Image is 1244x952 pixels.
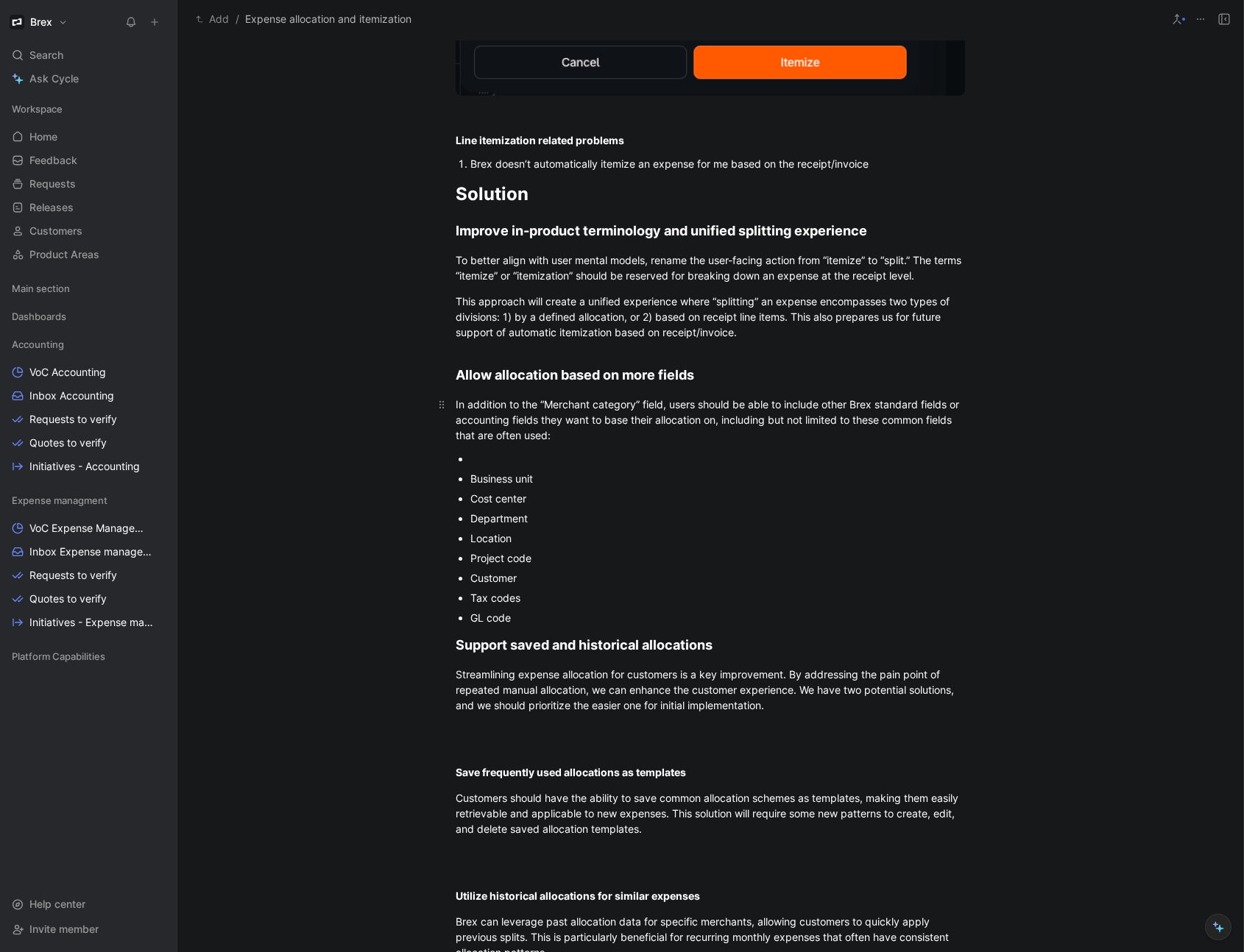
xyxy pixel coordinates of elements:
[6,12,71,32] button: BrexBrex
[6,489,171,633] div: Expense managmentVoC Expense ManagementInbox Expense managementRequests to verifyQuotes to verify...
[12,493,107,508] span: Expense managment
[6,126,171,148] a: Home
[456,398,962,441] span: In addition to the “Merchant category” field, users should be able to include other Brex standard...
[6,893,171,915] div: Help center
[456,668,957,711] span: Streamlining expense allocation for customers is a key improvement. By addressing the pain point ...
[6,68,171,90] a: Ask Cycle
[29,615,154,630] span: Initiatives - Expense management
[29,224,82,238] span: Customers
[6,541,171,563] a: Inbox Expense management
[29,898,85,910] span: Help center
[236,10,239,28] span: /
[29,247,99,262] span: Product Areas
[6,173,171,195] a: Requests
[29,459,140,474] span: Initiatives - Accounting
[29,153,77,168] span: Feedback
[470,552,531,564] span: Project code
[470,472,533,485] span: Business unit
[456,295,953,338] span: This approach will create a unified experience where “splitting” an expense encompasses two types...
[6,333,171,355] div: Accounting
[29,129,57,144] span: Home
[12,337,64,352] span: Accounting
[6,918,171,940] div: Invite member
[6,611,171,633] a: Initiatives - Expense management
[12,649,105,664] span: Platform Capabilities
[6,432,171,454] a: Quotes to verify
[29,46,63,64] span: Search
[470,572,517,584] span: Customer
[456,183,529,205] span: Solution
[29,568,117,583] span: Requests to verify
[30,15,52,29] h1: Brex
[12,102,63,116] span: Workspace
[6,333,171,477] div: AccountingVoC AccountingInbox AccountingRequests to verifyQuotes to verifyInitiatives - Accounting
[456,134,624,146] span: Line itemization related problems
[29,177,76,191] span: Requests
[29,412,117,427] span: Requests to verify
[470,532,512,544] span: Location
[456,792,961,835] span: Customers should have the ability to save common allocation schemes as templates, making them eas...
[6,645,171,667] div: Platform Capabilities
[6,489,171,511] div: Expense managment
[6,588,171,610] a: Quotes to verify
[456,367,694,383] span: Allow allocation based on more fields
[6,277,171,304] div: Main section
[470,592,520,604] span: Tax codes
[470,611,511,624] span: GL code
[6,98,171,120] div: Workspace
[29,70,79,88] span: Ask Cycle
[12,281,70,296] span: Main section
[470,512,528,525] span: Department
[6,645,171,672] div: Platform Capabilities
[6,408,171,430] a: Requests to verify
[12,309,66,324] span: Dashboards
[6,564,171,586] a: Requests to verify
[456,889,700,902] span: Utilize historical allocations for similar expenses
[29,200,74,215] span: Releases
[6,361,171,383] a: VoC Accounting
[470,157,869,170] span: Brex doesn’t automatically itemize an expense for me based on the receipt/invoice
[6,220,171,242] a: Customers
[192,10,233,28] button: Add
[6,455,171,477] a: Initiatives - Accounting
[456,637,713,653] span: Support saved and historical allocations
[456,254,964,282] span: To better align with user mental models, rename the user-facing action from “itemize” to “split.”...
[6,305,171,327] div: Dashboards
[29,521,151,536] span: VoC Expense Management
[470,492,526,505] span: Cost center
[29,592,107,606] span: Quotes to verify
[29,544,152,559] span: Inbox Expense management
[29,388,114,403] span: Inbox Accounting
[10,15,24,29] img: Brex
[456,223,867,238] span: Improve in-product terminology and unified splitting experience
[29,436,107,450] span: Quotes to verify
[6,277,171,299] div: Main section
[29,365,106,380] span: VoC Accounting
[6,44,171,66] div: Search
[6,196,171,219] a: Releases
[29,923,99,935] span: Invite member
[6,149,171,171] a: Feedback
[6,517,171,539] a: VoC Expense Management
[6,385,171,407] a: Inbox Accounting
[6,244,171,266] a: Product Areas
[245,10,411,28] span: Expense allocation and itemization
[456,766,686,778] span: Save frequently used allocations as templates
[6,305,171,332] div: Dashboards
